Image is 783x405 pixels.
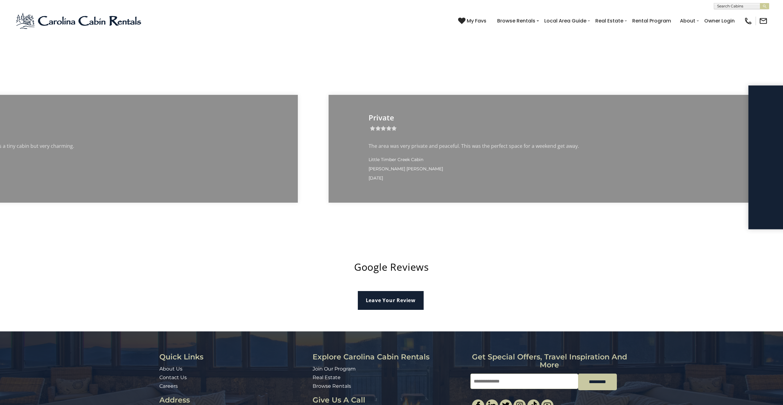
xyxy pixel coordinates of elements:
h3: Quick Links [159,353,308,361]
a: Join Our Program [313,366,356,372]
a: Browse Rentals [494,15,538,26]
a: About Us [159,366,182,372]
p: The area was very private and peaceful. This was the perfect space for a weekend get away. [369,142,709,150]
a: Rental Program [629,15,674,26]
a: Owner Login [701,15,738,26]
a: About [677,15,698,26]
img: mail-regular-black.png [759,17,768,25]
img: Blue-2.png [15,12,143,30]
a: Leave Your Review [358,291,424,310]
a: Real Estate [313,375,341,380]
span: My Favs [467,17,486,25]
span: Little Timber Creek Cabin [369,157,423,162]
span: [DATE] [369,175,383,181]
a: Careers [159,383,178,389]
h2: Google Reviews [150,260,633,274]
a: My Favs [458,17,488,25]
h3: Explore Carolina Cabin Rentals [313,353,466,361]
img: phone-regular-black.png [744,17,753,25]
p: Private [369,113,709,122]
a: Browse Rentals [313,383,351,389]
a: Contact Us [159,375,187,380]
h3: Give Us A Call [313,396,466,404]
a: Real Estate [592,15,626,26]
h3: Address [159,396,308,404]
h3: Get special offers, travel inspiration and more [470,353,628,369]
a: Local Area Guide [541,15,589,26]
span: [PERSON_NAME] [406,166,443,172]
span: [PERSON_NAME] [369,166,405,172]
